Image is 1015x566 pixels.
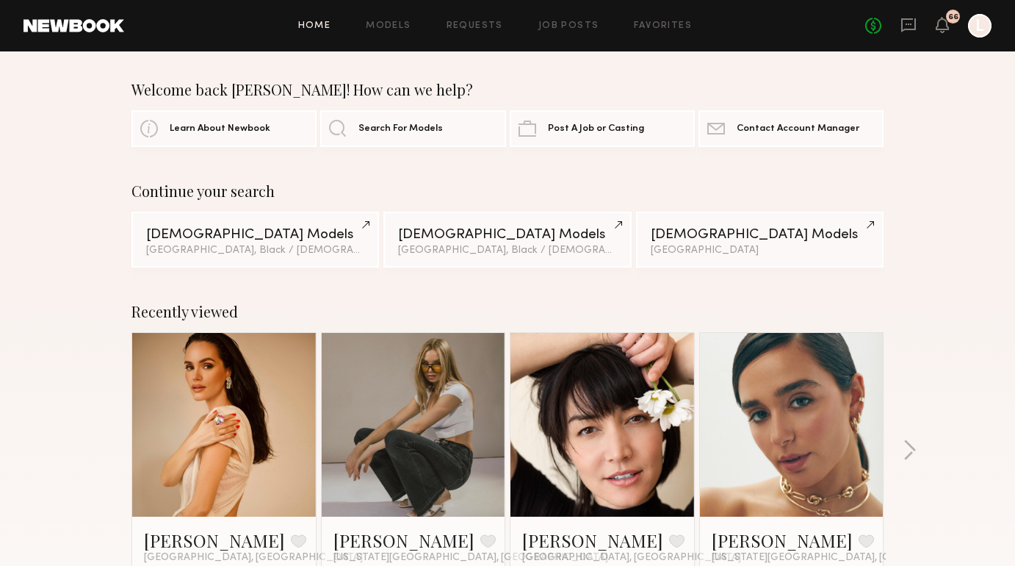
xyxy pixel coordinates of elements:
[698,110,884,147] a: Contact Account Manager
[170,124,270,134] span: Learn About Newbook
[131,212,379,268] a: [DEMOGRAPHIC_DATA] Models[GEOGRAPHIC_DATA], Black / [DEMOGRAPHIC_DATA]
[712,529,853,552] a: [PERSON_NAME]
[333,552,608,564] span: [US_STATE][GEOGRAPHIC_DATA], [GEOGRAPHIC_DATA]
[333,529,474,552] a: [PERSON_NAME]
[548,124,644,134] span: Post A Job or Casting
[634,21,692,31] a: Favorites
[510,110,695,147] a: Post A Job or Casting
[131,303,884,320] div: Recently viewed
[398,246,616,256] div: [GEOGRAPHIC_DATA], Black / [DEMOGRAPHIC_DATA]
[948,13,958,21] div: 66
[144,552,363,564] span: [GEOGRAPHIC_DATA], [GEOGRAPHIC_DATA]
[968,14,991,37] a: L
[447,21,503,31] a: Requests
[538,21,599,31] a: Job Posts
[522,552,741,564] span: [GEOGRAPHIC_DATA], [GEOGRAPHIC_DATA]
[146,228,364,242] div: [DEMOGRAPHIC_DATA] Models
[320,110,505,147] a: Search For Models
[366,21,411,31] a: Models
[131,81,884,98] div: Welcome back [PERSON_NAME]! How can we help?
[712,552,986,564] span: [US_STATE][GEOGRAPHIC_DATA], [GEOGRAPHIC_DATA]
[651,246,869,256] div: [GEOGRAPHIC_DATA]
[383,212,631,268] a: [DEMOGRAPHIC_DATA] Models[GEOGRAPHIC_DATA], Black / [DEMOGRAPHIC_DATA]
[522,529,663,552] a: [PERSON_NAME]
[131,110,317,147] a: Learn About Newbook
[144,529,285,552] a: [PERSON_NAME]
[146,246,364,256] div: [GEOGRAPHIC_DATA], Black / [DEMOGRAPHIC_DATA]
[651,228,869,242] div: [DEMOGRAPHIC_DATA] Models
[737,124,859,134] span: Contact Account Manager
[131,182,884,200] div: Continue your search
[298,21,331,31] a: Home
[358,124,443,134] span: Search For Models
[636,212,884,268] a: [DEMOGRAPHIC_DATA] Models[GEOGRAPHIC_DATA]
[398,228,616,242] div: [DEMOGRAPHIC_DATA] Models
